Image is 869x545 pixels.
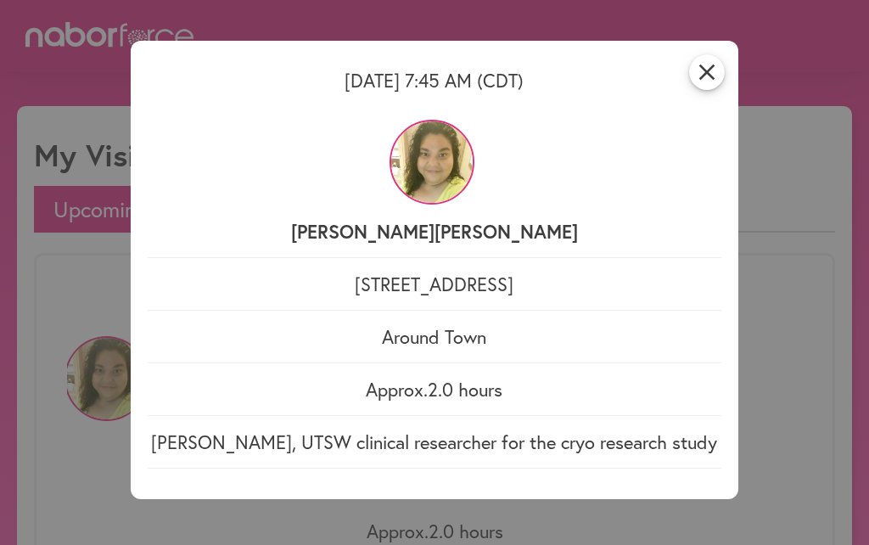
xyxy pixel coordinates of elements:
img: 52IDxCGOQJeqLT4bjJ27 [390,120,474,205]
p: [PERSON_NAME], UTSW clinical researcher for the cryo research study [148,430,722,454]
p: Around Town [148,324,722,349]
p: [PERSON_NAME] [PERSON_NAME] [148,219,722,244]
p: [STREET_ADDRESS] [148,272,722,296]
span: [DATE] 7:45 AM (CDT) [345,68,524,93]
p: Approx. 2.0 hours [148,377,722,402]
i: close [689,54,725,90]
